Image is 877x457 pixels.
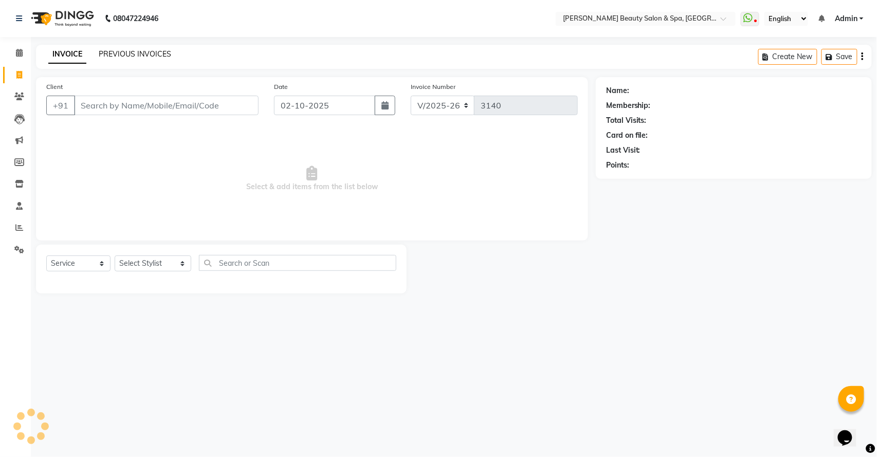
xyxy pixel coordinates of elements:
div: Membership: [606,100,651,111]
div: Total Visits: [606,115,647,126]
a: PREVIOUS INVOICES [99,49,171,59]
label: Client [46,82,63,92]
button: +91 [46,96,75,115]
span: Admin [835,13,857,24]
img: logo [26,4,97,33]
label: Invoice Number [411,82,455,92]
div: Last Visit: [606,145,641,156]
span: Select & add items from the list below [46,127,578,230]
div: Points: [606,160,629,171]
input: Search or Scan [199,255,396,271]
label: Date [274,82,288,92]
iframe: chat widget [834,416,867,447]
div: Card on file: [606,130,648,141]
b: 08047224946 [113,4,158,33]
button: Save [821,49,857,65]
input: Search by Name/Mobile/Email/Code [74,96,259,115]
button: Create New [758,49,817,65]
a: INVOICE [48,45,86,64]
div: Name: [606,85,629,96]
